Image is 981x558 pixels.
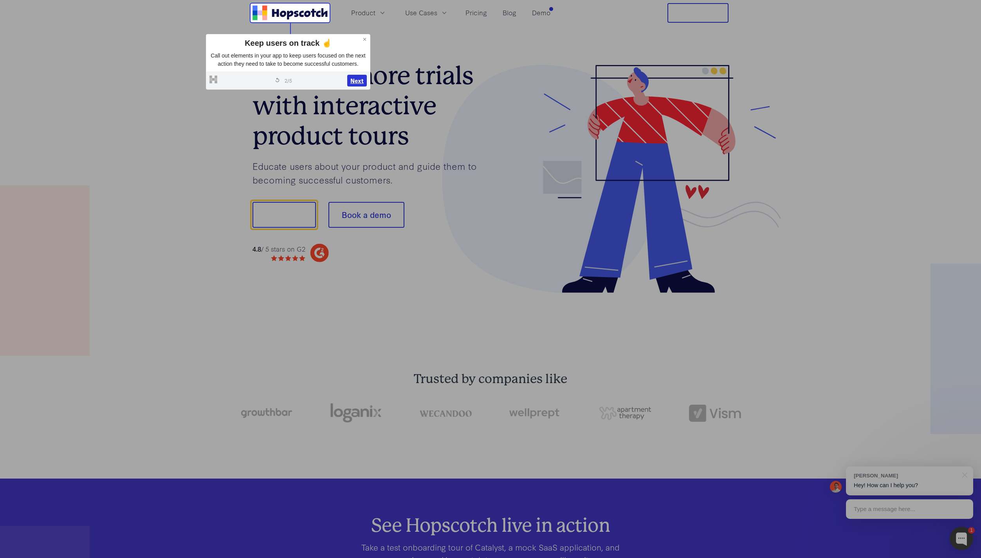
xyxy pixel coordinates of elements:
[599,407,651,420] img: png-apartment-therapy-house-studio-apartment-home
[347,75,367,86] button: Next
[462,6,490,19] a: Pricing
[346,6,391,19] button: Product
[209,38,367,49] div: Keep users on track ☝️
[252,244,305,254] div: / 5 stars on G2
[252,244,261,253] strong: 4.8
[278,518,703,532] h2: See Hopscotch live in action
[351,8,375,18] span: Product
[252,61,490,151] h1: Convert more trials with interactive product tours
[240,408,292,418] img: growthbar-logo
[330,400,382,427] img: loganix-logo
[209,52,367,68] p: Call out elements in your app to keep users focused on the next action they need to take to becom...
[252,202,316,228] button: Show me!
[400,6,453,19] button: Use Cases
[509,406,561,420] img: wellprept logo
[285,77,292,84] span: 2 / 5
[854,481,965,490] p: Hey! How can I help you?
[689,405,741,422] img: vism logo
[252,5,328,20] a: Home
[405,8,437,18] span: Use Cases
[529,6,554,19] a: Demo
[854,472,958,479] div: [PERSON_NAME]
[968,527,975,534] div: 1
[328,202,404,228] button: Book a demo
[252,159,490,186] p: Educate users about your product and guide them to becoming successful customers.
[830,481,842,493] img: Mark Spera
[667,3,729,23] button: Free Trial
[846,499,973,519] div: Type a message here...
[202,371,779,387] h2: Trusted by companies like
[420,409,472,417] img: wecandoo-logo
[500,6,519,19] a: Blog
